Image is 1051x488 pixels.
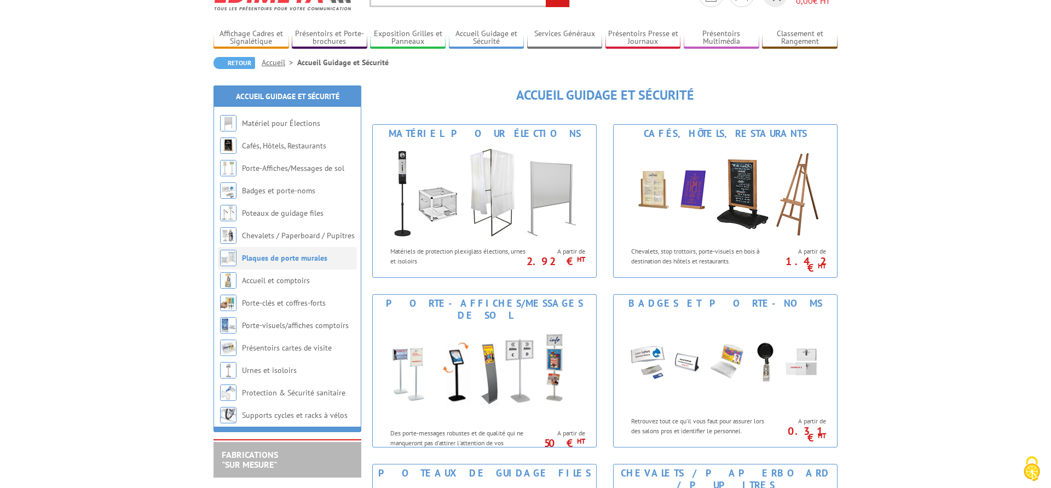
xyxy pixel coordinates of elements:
[770,417,826,426] span: A partir de
[631,416,767,435] p: Retrouvez tout ce qu’il vous faut pour assurer lors des salons pros et identifier le personnel.
[684,29,759,47] a: Présentoirs Multimédia
[242,275,310,285] a: Accueil et comptoirs
[242,320,349,330] a: Porte-visuels/affiches comptoirs
[242,253,327,263] a: Plaques de porte murales
[524,258,585,265] p: 2.92 €
[770,247,826,256] span: A partir de
[220,137,236,154] img: Cafés, Hôtels, Restaurants
[616,128,834,140] div: Cafés, Hôtels, Restaurants
[390,428,526,456] p: Des porte-messages robustes et de qualité qui ne manqueront pas d'attirer l'attention de vos pass...
[220,205,236,221] img: Poteaux de guidage files
[220,340,236,356] img: Présentoirs cartes de visite
[242,410,348,420] a: Supports cycles et racks à vélos
[1013,451,1051,488] button: Cookies (fenêtre modale)
[383,142,586,241] img: Matériel pour Élections
[765,428,826,441] p: 0.31 €
[765,258,826,271] p: 1.42 €
[372,88,838,102] h1: Accueil Guidage et Sécurité
[376,128,593,140] div: Matériel pour Élections
[1018,455,1046,483] img: Cookies (fenêtre modale)
[383,324,586,423] img: Porte-Affiches/Messages de sol
[242,388,345,398] a: Protection & Sécurité sanitaire
[631,246,767,265] p: Chevalets, stop trottoirs, porte-visuels en bois à destination des hôtels et restaurants.
[262,58,297,67] a: Accueil
[372,294,597,447] a: Porte-Affiches/Messages de sol Porte-Affiches/Messages de sol Des porte-messages robustes et de q...
[527,29,603,47] a: Services Généraux
[242,208,324,218] a: Poteaux de guidage files
[242,298,326,308] a: Porte-clés et coffres-forts
[577,437,585,446] sup: HT
[370,29,446,47] a: Exposition Grilles et Panneaux
[220,227,236,244] img: Chevalets / Paperboard / Pupitres
[390,246,526,265] p: Matériels de protection plexiglass élections, urnes et isoloirs
[213,29,289,47] a: Affichage Cadres et Signalétique
[613,294,838,447] a: Badges et porte-noms Badges et porte-noms Retrouvez tout ce qu’il vous faut pour assurer lors des...
[449,29,524,47] a: Accueil Guidage et Sécurité
[220,317,236,334] img: Porte-visuels/affiches comptoirs
[242,231,355,240] a: Chevalets / Paperboard / Pupitres
[213,57,255,69] a: Retour
[222,449,278,470] a: FABRICATIONS"Sur Mesure"
[624,312,827,411] img: Badges et porte-noms
[376,297,593,321] div: Porte-Affiches/Messages de sol
[242,186,315,196] a: Badges et porte-noms
[220,384,236,401] img: Protection & Sécurité sanitaire
[818,261,826,271] sup: HT
[242,118,320,128] a: Matériel pour Élections
[624,142,827,241] img: Cafés, Hôtels, Restaurants
[616,297,834,309] div: Badges et porte-noms
[605,29,681,47] a: Présentoirs Presse et Journaux
[236,91,339,101] a: Accueil Guidage et Sécurité
[762,29,838,47] a: Classement et Rangement
[577,255,585,264] sup: HT
[242,343,332,353] a: Présentoirs cartes de visite
[220,407,236,423] img: Supports cycles et racks à vélos
[376,467,593,479] div: Poteaux de guidage files
[242,365,297,375] a: Urnes et isoloirs
[297,57,389,68] li: Accueil Guidage et Sécurité
[220,160,236,176] img: Porte-Affiches/Messages de sol
[613,124,838,278] a: Cafés, Hôtels, Restaurants Cafés, Hôtels, Restaurants Chevalets, stop trottoirs, porte-visuels en...
[220,115,236,131] img: Matériel pour Élections
[220,182,236,199] img: Badges et porte-noms
[220,362,236,378] img: Urnes et isoloirs
[242,141,326,151] a: Cafés, Hôtels, Restaurants
[372,124,597,278] a: Matériel pour Élections Matériel pour Élections Matériels de protection plexiglass élections, urn...
[242,163,344,173] a: Porte-Affiches/Messages de sol
[524,440,585,446] p: 50 €
[292,29,367,47] a: Présentoirs et Porte-brochures
[220,272,236,289] img: Accueil et comptoirs
[818,431,826,440] sup: HT
[220,250,236,266] img: Plaques de porte murales
[220,295,236,311] img: Porte-clés et coffres-forts
[529,247,585,256] span: A partir de
[529,429,585,438] span: A partir de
